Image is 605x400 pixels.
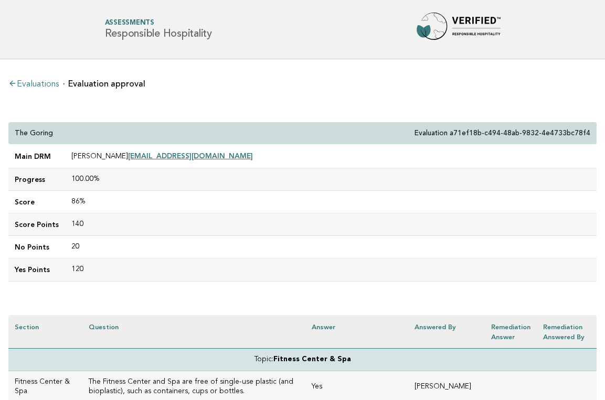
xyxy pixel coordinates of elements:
[128,152,253,160] a: [EMAIL_ADDRESS][DOMAIN_NAME]
[63,80,145,88] li: Evaluation approval
[8,236,65,258] td: No Points
[537,315,597,349] th: Remediation Answered by
[82,315,305,349] th: Question
[273,356,351,363] strong: Fitness Center & Spa
[8,315,82,349] th: Section
[8,80,59,89] a: Evaluations
[65,258,597,281] td: 120
[65,145,597,168] td: [PERSON_NAME]
[65,191,597,213] td: 86%
[65,168,597,191] td: 100.00%
[105,20,212,39] h1: Responsible Hospitality
[105,20,212,27] span: Assessments
[305,315,408,349] th: Answer
[8,168,65,191] td: Progress
[408,315,485,349] th: Answered by
[15,128,53,138] p: The Goring
[65,236,597,258] td: 20
[8,258,65,281] td: Yes Points
[8,191,65,213] td: Score
[8,145,65,168] td: Main DRM
[8,348,597,371] td: Topic:
[485,315,537,349] th: Remediation Answer
[89,377,299,396] h3: The Fitness Center and Spa are free of single-use plastic (and bioplastic), such as containers, c...
[415,128,590,138] p: Evaluation a71ef18b-c494-48ab-9832-4e4733bc78f4
[417,13,501,46] img: Forbes Travel Guide
[8,213,65,236] td: Score Points
[65,213,597,236] td: 140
